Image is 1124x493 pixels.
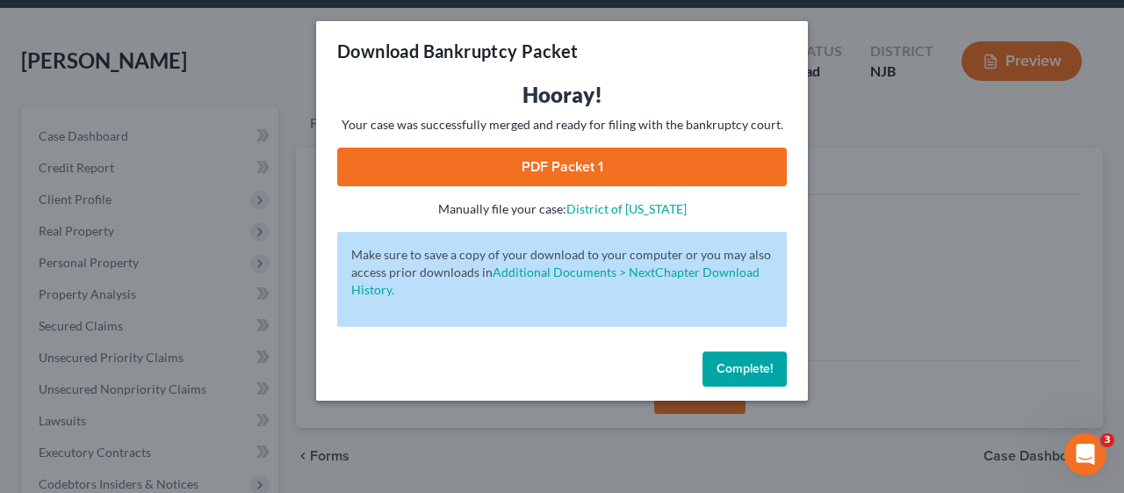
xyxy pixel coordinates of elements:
[1064,433,1106,475] iframe: Intercom live chat
[337,148,787,186] a: PDF Packet 1
[702,352,787,387] button: Complete!
[566,201,687,216] a: District of [US_STATE]
[337,116,787,134] p: Your case was successfully merged and ready for filing with the bankruptcy court.
[717,361,773,376] span: Complete!
[337,39,578,63] h3: Download Bankruptcy Packet
[337,200,787,218] p: Manually file your case:
[351,265,760,297] a: Additional Documents > NextChapter Download History.
[337,81,787,109] h3: Hooray!
[351,246,773,299] p: Make sure to save a copy of your download to your computer or you may also access prior downloads in
[1100,433,1114,447] span: 3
